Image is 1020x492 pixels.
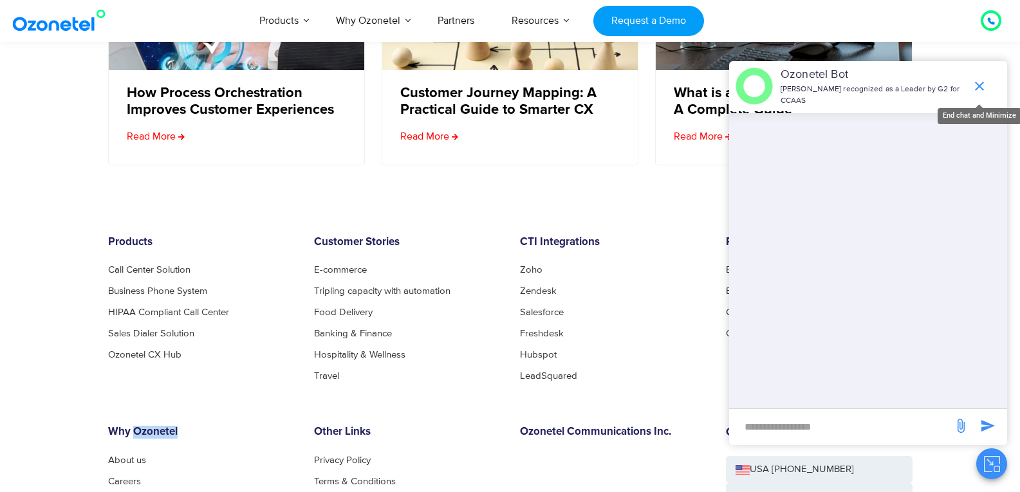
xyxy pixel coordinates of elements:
[781,84,965,107] p: [PERSON_NAME] recognized as a Leader by G2 for CCAAS
[520,426,707,439] h6: Ozonetel Communications Inc.
[520,307,564,317] a: Salesforce
[314,455,371,465] a: Privacy Policy
[736,415,947,439] div: new-msg-input
[726,236,913,249] h6: Resources
[314,371,339,381] a: Travel
[314,236,501,249] h6: Customer Stories
[520,236,707,249] h6: CTI Integrations
[726,286,759,296] a: Ebooks
[314,426,501,439] h6: Other Links
[314,477,396,486] a: Terms & Conditions
[108,350,181,360] a: Ozonetel CX Hub
[314,329,392,338] a: Banking & Finance
[967,73,992,99] span: end chat or minimize
[400,85,618,119] a: Customer Journey Mapping: A Practical Guide to Smarter CX
[726,456,913,484] a: USA [PHONE_NUMBER]
[108,307,229,317] a: HIPAA Compliant Call Center
[314,265,367,275] a: E-commerce
[108,286,207,296] a: Business Phone System
[127,85,345,119] a: How Process Orchestration Improves Customer Experiences
[314,286,450,296] a: Tripling capacity with automation
[520,265,542,275] a: Zoho
[127,129,185,144] a: Read more about How Process Orchestration Improves Customer Experiences
[976,448,1007,479] button: Close chat
[520,371,577,381] a: LeadSquared
[593,6,703,36] a: Request a Demo
[108,455,146,465] a: About us
[108,265,190,275] a: Call Center Solution
[108,477,141,486] a: Careers
[781,66,965,84] p: Ozonetel Bot
[674,129,732,144] a: Read more about What is a Cloud Contact Center? A Complete Guide
[948,413,974,439] span: send message
[726,426,781,439] h6: Contact Us
[314,307,373,317] a: Food Delivery
[520,350,557,360] a: Hubspot
[726,329,827,338] a: Ozonetel Customer Hub
[674,85,892,119] a: What is a Cloud Contact Center? A Complete Guide
[108,426,295,439] h6: Why Ozonetel
[314,350,405,360] a: Hospitality & Wellness
[975,413,1001,439] span: send message
[400,129,458,144] a: Read more about Customer Journey Mapping: A Practical Guide to Smarter CX
[108,329,194,338] a: Sales Dialer Solution
[520,329,564,338] a: Freshdesk
[736,68,773,105] img: header
[520,286,557,296] a: Zendesk
[726,265,745,275] a: Blog
[108,236,295,249] h6: Products
[726,307,798,317] a: Customer Stories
